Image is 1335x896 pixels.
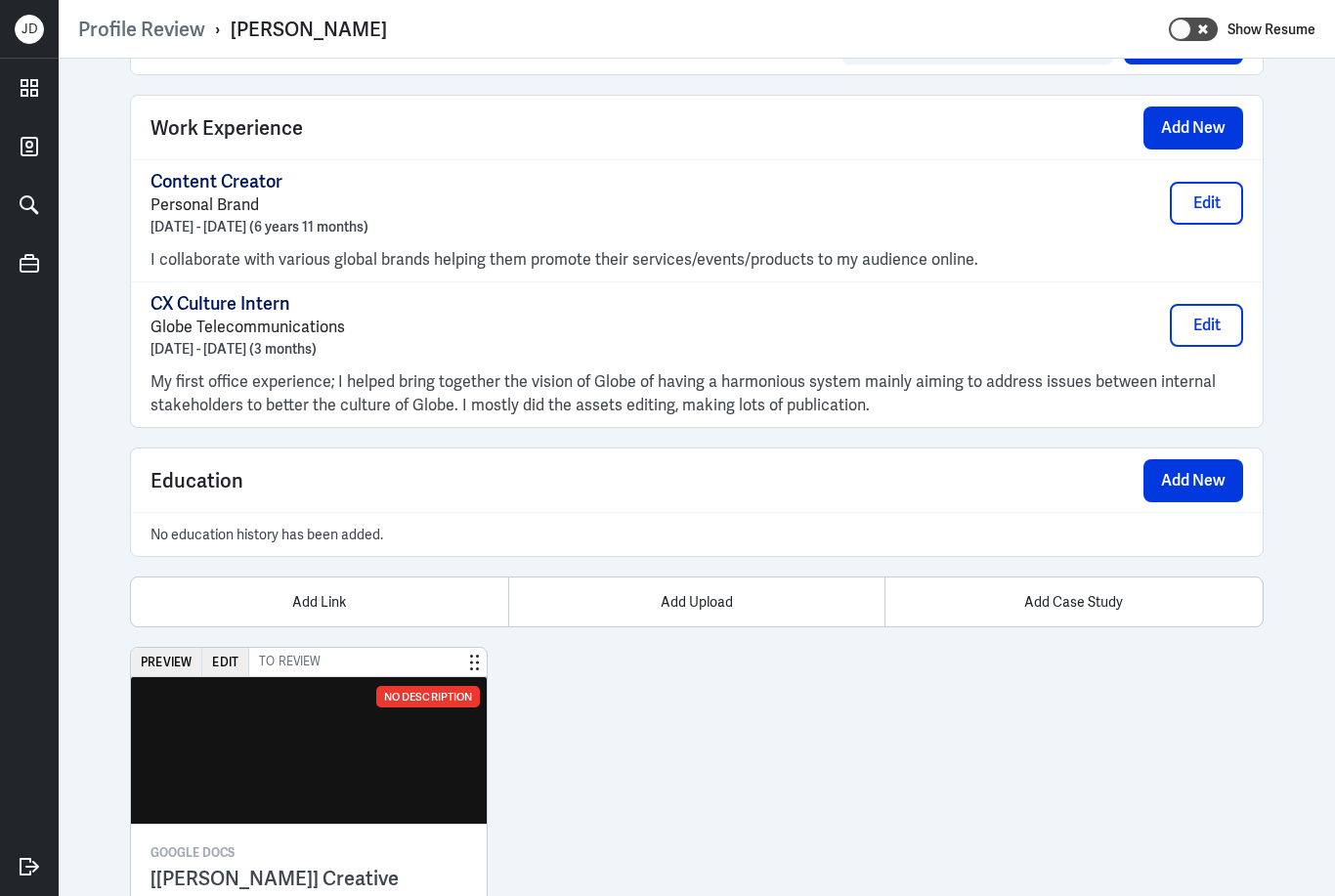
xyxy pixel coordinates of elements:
div: Add Case Study [884,577,1262,626]
a: Profile Review [78,17,205,42]
div: Add Link [131,577,508,626]
p: Google Docs [151,844,467,862]
p: [DATE] - [DATE] (6 years 11 months) [151,217,368,236]
p: CX Culture Intern [151,292,345,316]
div: [PERSON_NAME] [231,17,387,42]
p: No education history has been added. [151,523,1243,546]
p: › [205,17,231,42]
label: Show Resume [1227,17,1315,42]
button: Edit [1170,304,1243,347]
span: Work Experience [151,113,303,143]
button: Add New [1143,107,1243,149]
button: Preview [131,648,202,676]
span: To Review [249,648,330,676]
div: Add Upload [508,577,885,626]
p: [DATE] - [DATE] (3 months) [151,339,345,359]
p: Personal Brand [151,193,368,217]
p: I collaborate with various global brands helping them promote their services/events/products to m... [151,248,1243,272]
p: Content Creator [151,170,368,193]
div: No Description [376,686,480,707]
p: Globe Telecommunications [151,316,345,339]
button: Edit [202,648,249,676]
button: Edit [1170,182,1243,225]
span: Education [151,466,243,495]
p: My first office experience; I helped bring together the vision of Globe of having a harmonious sy... [151,370,1243,417]
div: J D [15,15,44,44]
button: Add New [1143,459,1243,502]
